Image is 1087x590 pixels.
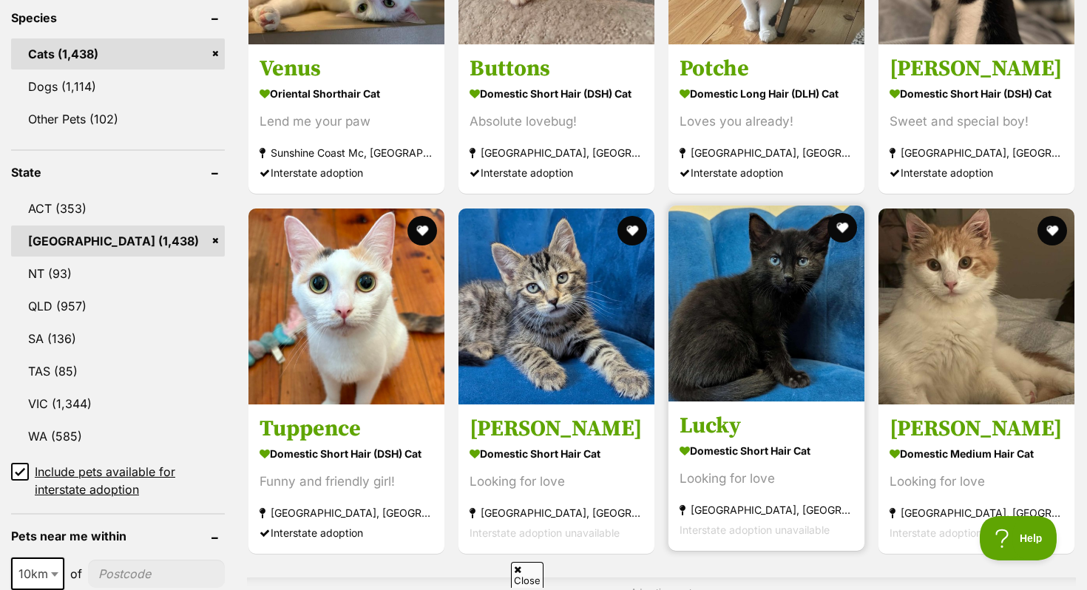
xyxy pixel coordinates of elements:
div: Looking for love [890,472,1063,492]
a: Tuppence Domestic Short Hair (DSH) Cat Funny and friendly girl! [GEOGRAPHIC_DATA], [GEOGRAPHIC_DA... [248,404,444,554]
a: SA (136) [11,323,225,354]
button: favourite [827,213,857,243]
span: Close [511,562,543,588]
h3: Venus [260,55,433,84]
div: Interstate adoption [260,163,433,183]
strong: Domestic Long Hair (DLH) Cat [680,84,853,105]
iframe: Help Scout Beacon - Open [980,516,1057,560]
span: 10km [13,563,63,584]
a: QLD (957) [11,291,225,322]
a: [GEOGRAPHIC_DATA] (1,438) [11,226,225,257]
a: Venus Oriental Shorthair Cat Lend me your paw Sunshine Coast Mc, [GEOGRAPHIC_DATA] Interstate ado... [248,44,444,194]
input: postcode [88,560,225,588]
strong: Domestic Short Hair Cat [680,440,853,461]
span: 10km [11,557,64,590]
div: Looking for love [680,469,853,489]
div: Absolute lovebug! [470,112,643,132]
header: State [11,166,225,179]
h3: Tuppence [260,415,433,443]
a: Cats (1,438) [11,38,225,69]
a: Include pets available for interstate adoption [11,463,225,498]
span: Interstate adoption unavailable [680,523,830,536]
h3: [PERSON_NAME] [890,55,1063,84]
a: [PERSON_NAME] Domestic Short Hair (DSH) Cat Sweet and special boy! [GEOGRAPHIC_DATA], [GEOGRAPHIC... [878,44,1074,194]
a: VIC (1,344) [11,388,225,419]
h3: Buttons [470,55,643,84]
div: Lend me your paw [260,112,433,132]
div: Interstate adoption [680,163,853,183]
strong: Sunshine Coast Mc, [GEOGRAPHIC_DATA] [260,143,433,163]
span: Interstate adoption unavailable [470,526,620,539]
strong: Domestic Short Hair (DSH) Cat [890,84,1063,105]
strong: [GEOGRAPHIC_DATA], [GEOGRAPHIC_DATA] [890,503,1063,523]
a: Potche Domestic Long Hair (DLH) Cat Loves you already! [GEOGRAPHIC_DATA], [GEOGRAPHIC_DATA] Inter... [668,44,864,194]
h3: Potche [680,55,853,84]
a: WA (585) [11,421,225,452]
strong: [GEOGRAPHIC_DATA], [GEOGRAPHIC_DATA] [680,143,853,163]
span: of [70,565,82,583]
strong: Domestic Short Hair Cat [470,443,643,464]
a: [PERSON_NAME] Domestic Short Hair Cat Looking for love [GEOGRAPHIC_DATA], [GEOGRAPHIC_DATA] Inter... [458,404,654,554]
a: ACT (353) [11,193,225,224]
a: NT (93) [11,258,225,289]
span: Include pets available for interstate adoption [35,463,225,498]
div: Sweet and special boy! [890,112,1063,132]
header: Species [11,11,225,24]
a: [PERSON_NAME] Domestic Medium Hair Cat Looking for love [GEOGRAPHIC_DATA], [GEOGRAPHIC_DATA] Inte... [878,404,1074,554]
button: favourite [617,216,647,245]
button: favourite [407,216,437,245]
a: Lucky Domestic Short Hair Cat Looking for love [GEOGRAPHIC_DATA], [GEOGRAPHIC_DATA] Interstate ad... [668,401,864,551]
strong: [GEOGRAPHIC_DATA], [GEOGRAPHIC_DATA] [470,503,643,523]
a: Dogs (1,114) [11,71,225,102]
strong: [GEOGRAPHIC_DATA], [GEOGRAPHIC_DATA] [470,143,643,163]
div: Interstate adoption [260,523,433,543]
strong: Domestic Medium Hair Cat [890,443,1063,464]
button: favourite [1037,216,1067,245]
div: Funny and friendly girl! [260,472,433,492]
strong: Domestic Short Hair (DSH) Cat [260,443,433,464]
div: Loves you already! [680,112,853,132]
h3: [PERSON_NAME] [890,415,1063,443]
header: Pets near me within [11,529,225,543]
img: Lucky - Domestic Short Hair Cat [668,206,864,401]
div: Interstate adoption [470,163,643,183]
a: Other Pets (102) [11,104,225,135]
img: Tuppence - Domestic Short Hair (DSH) Cat [248,208,444,404]
strong: Oriental Shorthair Cat [260,84,433,105]
div: Interstate adoption [890,163,1063,183]
strong: [GEOGRAPHIC_DATA], [GEOGRAPHIC_DATA] [890,143,1063,163]
strong: Domestic Short Hair (DSH) Cat [470,84,643,105]
a: TAS (85) [11,356,225,387]
a: Buttons Domestic Short Hair (DSH) Cat Absolute lovebug! [GEOGRAPHIC_DATA], [GEOGRAPHIC_DATA] Inte... [458,44,654,194]
h3: [PERSON_NAME] [470,415,643,443]
div: Looking for love [470,472,643,492]
span: Interstate adoption unavailable [890,526,1040,539]
h3: Lucky [680,412,853,440]
img: Leo - Domestic Short Hair Cat [458,208,654,404]
strong: [GEOGRAPHIC_DATA], [GEOGRAPHIC_DATA] [260,503,433,523]
strong: [GEOGRAPHIC_DATA], [GEOGRAPHIC_DATA] [680,500,853,520]
img: Jude- Tamworth - Domestic Medium Hair Cat [878,208,1074,404]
